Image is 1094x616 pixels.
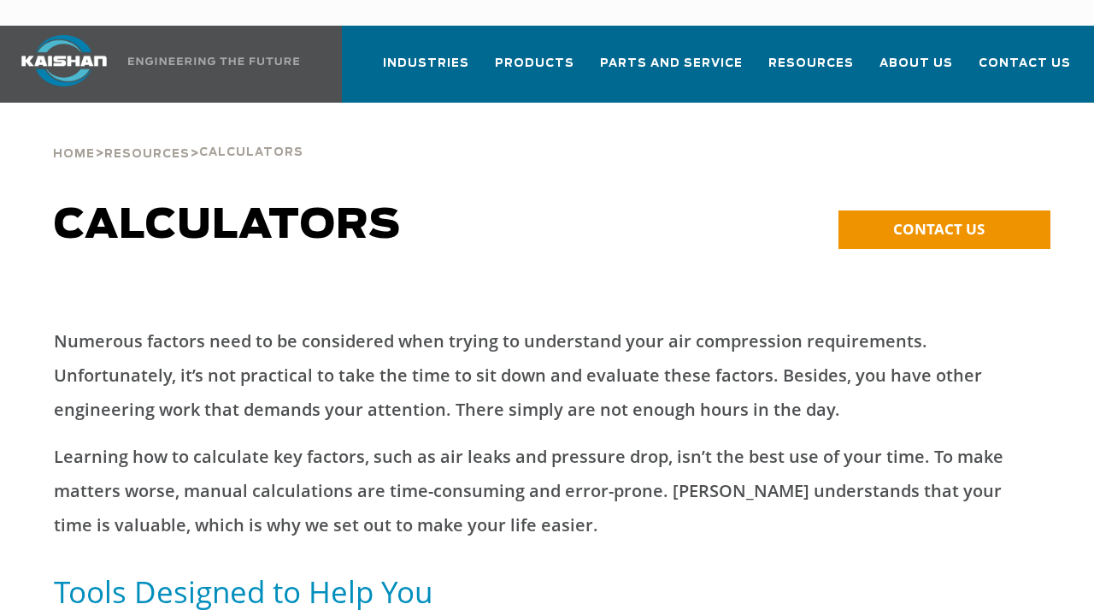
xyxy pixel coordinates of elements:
span: CONTACT US [893,219,985,239]
span: Resources [768,54,854,74]
span: Home [53,149,95,160]
span: Contact Us [979,54,1071,74]
a: Contact Us [979,41,1071,99]
a: Industries [383,41,469,99]
p: Numerous factors need to be considered when trying to understand your air compression requirement... [54,324,1040,427]
a: Products [495,41,574,99]
a: Parts and Service [600,41,743,99]
h5: Tools Designed to Help You [54,572,1040,611]
span: Resources [104,149,190,160]
a: About Us [879,41,953,99]
a: CONTACT US [838,210,1050,249]
a: Resources [104,145,190,161]
span: Calculators [54,205,401,246]
p: Learning how to calculate key factors, such as air leaks and pressure drop, isn’t the best use of... [54,440,1040,542]
span: Industries [383,54,469,74]
span: About Us [879,54,953,74]
a: Resources [768,41,854,99]
span: Parts and Service [600,54,743,74]
span: Products [495,54,574,74]
img: Engineering the future [128,57,299,65]
span: Calculators [199,147,303,158]
div: > > [53,103,303,168]
a: Home [53,145,95,161]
